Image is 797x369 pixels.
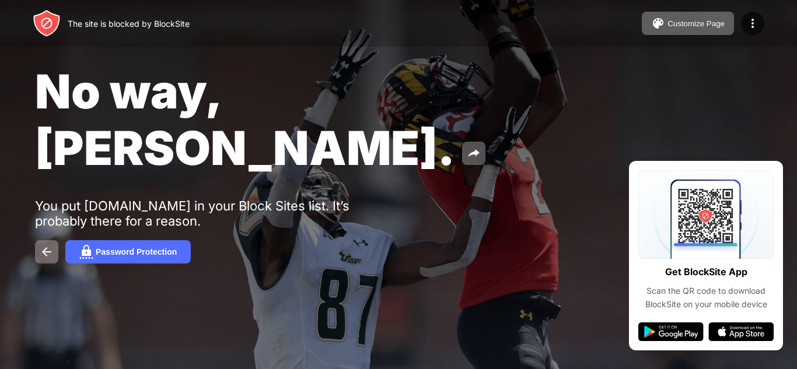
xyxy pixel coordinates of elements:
iframe: Banner [35,222,311,356]
img: google-play.svg [638,322,704,341]
span: No way, [PERSON_NAME]. [35,63,455,176]
img: pallet.svg [651,16,665,30]
div: The site is blocked by BlockSite [68,19,190,29]
img: header-logo.svg [33,9,61,37]
img: menu-icon.svg [746,16,760,30]
img: app-store.svg [708,322,774,341]
button: Customize Page [642,12,734,35]
div: You put [DOMAIN_NAME] in your Block Sites list. It’s probably there for a reason. [35,198,396,229]
img: share.svg [467,146,481,160]
div: Customize Page [667,19,725,28]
